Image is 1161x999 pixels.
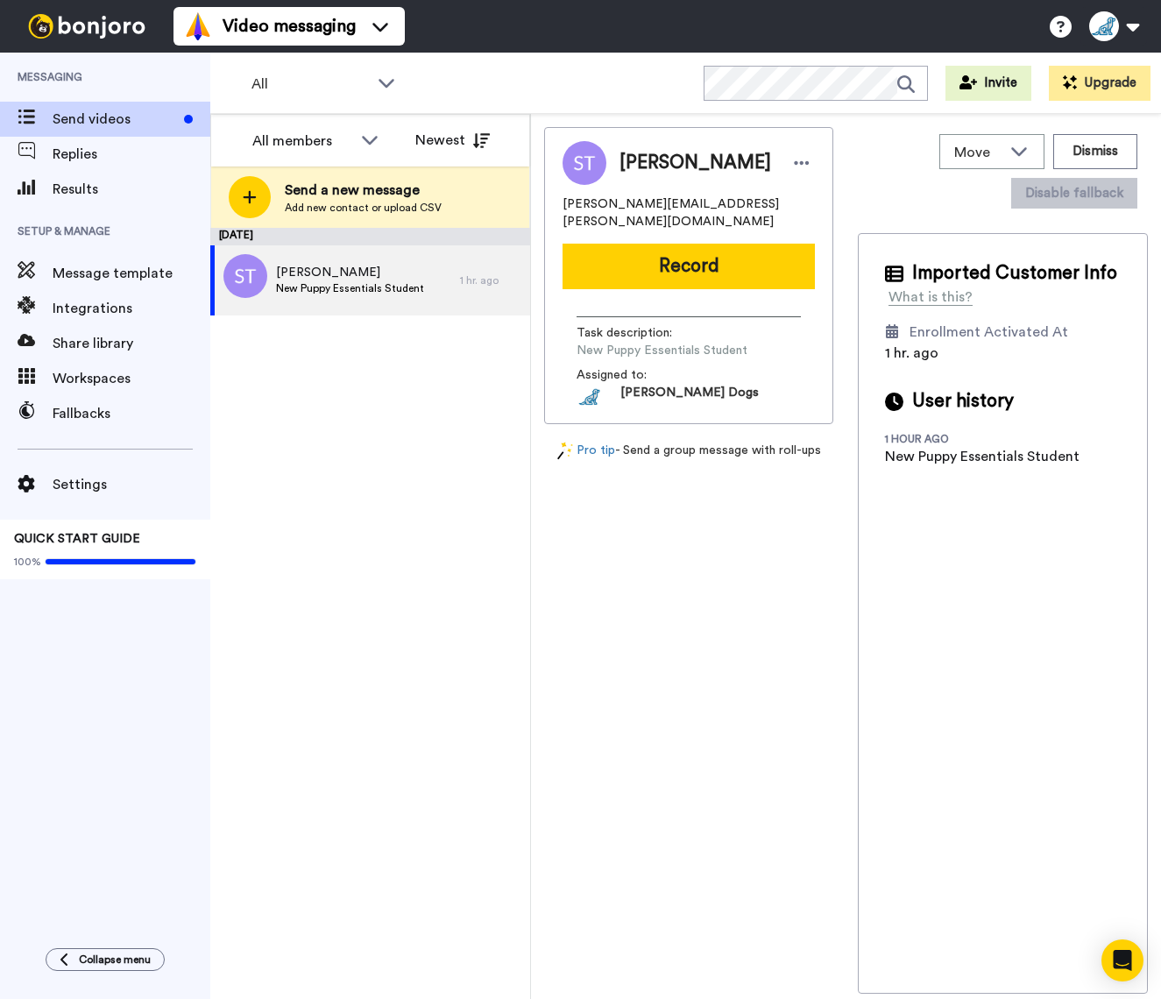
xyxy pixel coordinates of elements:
[912,388,1014,414] span: User history
[945,66,1031,101] button: Invite
[14,533,140,545] span: QUICK START GUIDE
[577,342,747,359] span: New Puppy Essentials Student
[251,74,369,95] span: All
[276,264,424,281] span: [PERSON_NAME]
[276,281,424,295] span: New Puppy Essentials Student
[53,474,210,495] span: Settings
[1049,66,1150,101] button: Upgrade
[954,142,1002,163] span: Move
[544,442,833,460] div: - Send a group message with roll-ups
[210,228,530,245] div: [DATE]
[620,384,759,410] span: [PERSON_NAME] Dogs
[563,195,815,230] span: [PERSON_NAME][EMAIL_ADDRESS][PERSON_NAME][DOMAIN_NAME]
[46,948,165,971] button: Collapse menu
[619,150,771,176] span: [PERSON_NAME]
[223,254,267,298] img: st.png
[1053,134,1137,169] button: Dismiss
[460,273,521,287] div: 1 hr. ago
[184,12,212,40] img: vm-color.svg
[557,442,615,460] a: Pro tip
[53,298,210,319] span: Integrations
[53,144,210,165] span: Replies
[563,244,815,289] button: Record
[888,287,973,308] div: What is this?
[53,403,210,424] span: Fallbacks
[402,123,503,158] button: Newest
[577,324,699,342] span: Task description :
[1101,939,1143,981] div: Open Intercom Messenger
[1011,178,1137,209] button: Disable fallback
[910,322,1068,343] div: Enrollment Activated At
[885,432,999,446] div: 1 hour ago
[53,263,210,284] span: Message template
[79,953,151,967] span: Collapse menu
[577,384,603,410] img: 67ee44f4-e31c-4fea-bd08-8152384d68b7-1715273885.jpg
[285,201,442,215] span: Add new contact or upload CSV
[885,346,938,360] span: 1 hr. ago
[885,446,1080,467] div: New Puppy Essentials Student
[53,179,210,200] span: Results
[912,260,1117,287] span: Imported Customer Info
[53,109,177,130] span: Send videos
[557,442,573,460] img: magic-wand.svg
[53,368,210,389] span: Workspaces
[577,366,699,384] span: Assigned to:
[252,131,352,152] div: All members
[285,180,442,201] span: Send a new message
[563,141,606,185] img: Image of Sarah Trembly
[53,333,210,354] span: Share library
[223,14,356,39] span: Video messaging
[21,14,152,39] img: bj-logo-header-white.svg
[14,555,41,569] span: 100%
